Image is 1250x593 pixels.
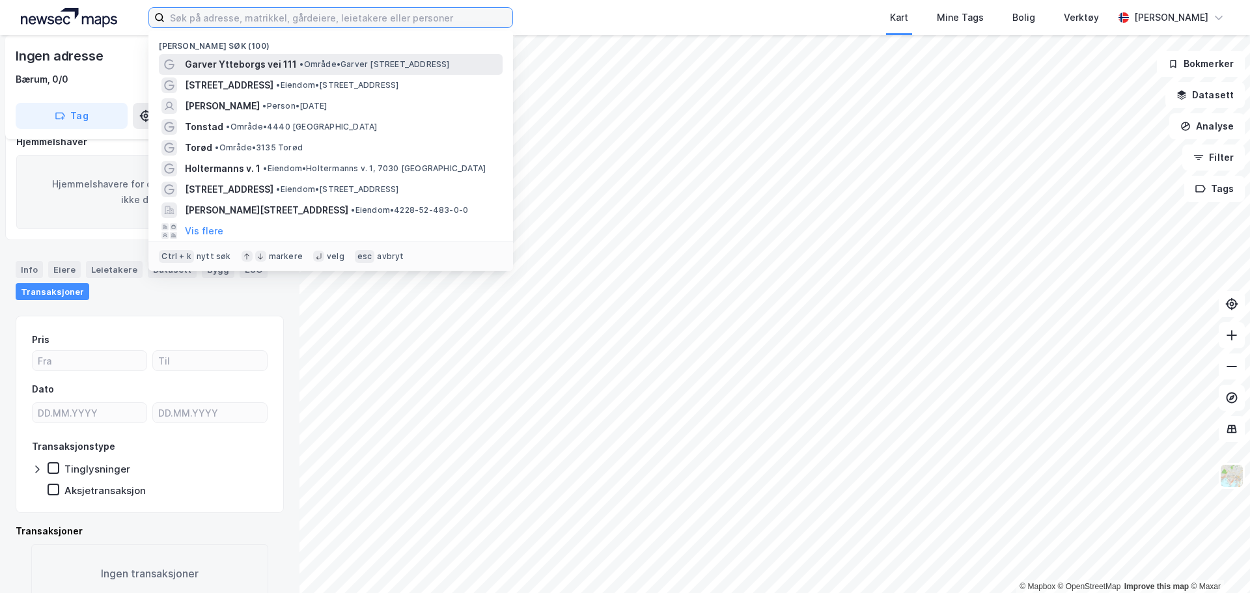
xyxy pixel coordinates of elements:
[351,205,355,215] span: •
[185,57,297,72] span: Garver Ytteborgs vei 111
[890,10,908,25] div: Kart
[185,161,260,176] span: Holtermanns v. 1
[48,261,81,278] div: Eiere
[276,80,398,90] span: Eiendom • [STREET_ADDRESS]
[64,463,130,475] div: Tinglysninger
[16,523,284,539] div: Transaksjoner
[276,80,280,90] span: •
[33,403,146,422] input: DD.MM.YYYY
[1182,145,1245,171] button: Filter
[32,381,54,397] div: Dato
[148,31,513,54] div: [PERSON_NAME] søk (100)
[299,59,449,70] span: Område • Garver [STREET_ADDRESS]
[1134,10,1208,25] div: [PERSON_NAME]
[32,439,115,454] div: Transaksjonstype
[263,163,486,174] span: Eiendom • Holtermanns v. 1, 7030 [GEOGRAPHIC_DATA]
[276,184,280,194] span: •
[16,134,283,150] div: Hjemmelshaver
[16,261,43,278] div: Info
[1157,51,1245,77] button: Bokmerker
[1184,176,1245,202] button: Tags
[185,182,273,197] span: [STREET_ADDRESS]
[197,251,231,262] div: nytt søk
[226,122,377,132] span: Område • 4440 [GEOGRAPHIC_DATA]
[1219,463,1244,488] img: Z
[1064,10,1099,25] div: Verktøy
[377,251,404,262] div: avbryt
[262,101,327,111] span: Person • [DATE]
[263,163,267,173] span: •
[1124,582,1189,591] a: Improve this map
[64,484,146,497] div: Aksjetransaksjon
[327,251,344,262] div: velg
[1020,582,1055,591] a: Mapbox
[269,251,303,262] div: markere
[185,223,223,239] button: Vis flere
[1012,10,1035,25] div: Bolig
[153,351,267,370] input: Til
[1058,582,1121,591] a: OpenStreetMap
[86,261,143,278] div: Leietakere
[32,332,49,348] div: Pris
[21,8,117,27] img: logo.a4113a55bc3d86da70a041830d287a7e.svg
[351,205,468,215] span: Eiendom • 4228-52-483-0-0
[1185,531,1250,593] iframe: Chat Widget
[1165,82,1245,108] button: Datasett
[1169,113,1245,139] button: Analyse
[276,184,398,195] span: Eiendom • [STREET_ADDRESS]
[159,250,194,263] div: Ctrl + k
[355,250,375,263] div: esc
[16,155,283,229] div: Hjemmelshavere for denne eiendommen er ikke definert
[153,403,267,422] input: DD.MM.YYYY
[33,351,146,370] input: Fra
[185,140,212,156] span: Torød
[16,46,105,66] div: Ingen adresse
[937,10,984,25] div: Mine Tags
[262,101,266,111] span: •
[185,119,223,135] span: Tonstad
[215,143,303,153] span: Område • 3135 Torød
[165,8,512,27] input: Søk på adresse, matrikkel, gårdeiere, leietakere eller personer
[185,98,260,114] span: [PERSON_NAME]
[148,261,197,278] div: Datasett
[16,283,89,300] div: Transaksjoner
[299,59,303,69] span: •
[185,77,273,93] span: [STREET_ADDRESS]
[226,122,230,131] span: •
[16,103,128,129] button: Tag
[215,143,219,152] span: •
[16,72,68,87] div: Bærum, 0/0
[185,202,348,218] span: [PERSON_NAME][STREET_ADDRESS]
